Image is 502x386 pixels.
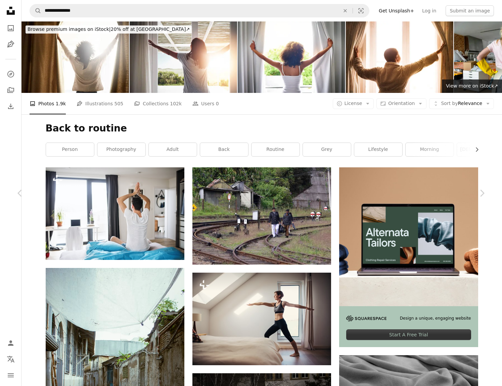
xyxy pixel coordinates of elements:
button: Menu [4,369,17,382]
a: Photos [4,21,17,35]
button: Submit an image [446,5,494,16]
span: 102k [170,100,182,107]
a: Get Unsplash+ [375,5,418,16]
a: a narrow alley way with a ladder leaning against the wall [46,369,184,375]
a: Log in [418,5,440,16]
a: Illustrations 505 [77,93,123,114]
a: View more on iStock↗ [442,79,502,93]
button: Clear [338,4,353,17]
a: photography [97,143,145,156]
a: Collections [4,84,17,97]
span: Sort by [441,101,458,106]
img: What a fantastic day it is outside [346,21,453,93]
img: A rear view of young man sitting on bed at home, doing yoga exercise. [46,167,184,260]
img: New day, new possibilities [21,21,129,93]
button: License [333,98,374,109]
span: View more on iStock ↗ [446,83,498,89]
a: Download History [4,100,17,113]
a: morning [406,143,454,156]
a: Users 0 [192,93,219,114]
button: Language [4,352,17,366]
a: Design a unique, engaging websiteStart A Free Trial [339,167,478,347]
button: Visual search [353,4,369,17]
a: Log in / Sign up [4,336,17,350]
img: file-1705255347840-230a6ab5bca9image [346,316,386,321]
button: Orientation [376,98,426,109]
a: Collections 102k [134,93,182,114]
a: lifestyle [354,143,402,156]
span: License [345,101,362,106]
span: Orientation [388,101,415,106]
form: Find visuals sitewide [30,4,369,17]
a: routine [252,143,300,156]
img: Good morning world! [238,21,345,93]
img: file-1707885205802-88dd96a21c72image [339,167,478,306]
a: adult [149,143,197,156]
a: Browse premium images on iStock|20% off at [GEOGRAPHIC_DATA]↗ [21,21,196,38]
h1: Back to routine [46,122,478,134]
button: Sort byRelevance [429,98,494,109]
button: scroll list to the right [471,143,478,156]
a: grey [303,143,351,156]
a: back [200,143,248,156]
a: Explore [4,67,17,81]
a: A rear view of young man sitting on bed at home, doing yoga exercise. [46,210,184,216]
span: Relevance [441,100,482,107]
span: 20% off at [GEOGRAPHIC_DATA] ↗ [28,26,190,32]
span: 0 [216,100,219,107]
img: A side view of young woman doing exercise indoors in a bedroom. Copy space. [192,273,331,365]
a: men walking on train rails [192,213,331,219]
span: Design a unique, engaging website [400,316,471,321]
span: 505 [115,100,124,107]
button: Search Unsplash [30,4,41,17]
a: Illustrations [4,38,17,51]
a: A side view of young woman doing exercise indoors in a bedroom. Copy space. [192,316,331,322]
div: Start A Free Trial [346,329,471,340]
a: Next [462,161,502,225]
a: person [46,143,94,156]
span: Browse premium images on iStock | [28,26,110,32]
img: Back, woman and open curtain in morning, window and fresh wake up with sunrise in hotel ready for... [130,21,237,93]
img: men walking on train rails [192,167,331,265]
